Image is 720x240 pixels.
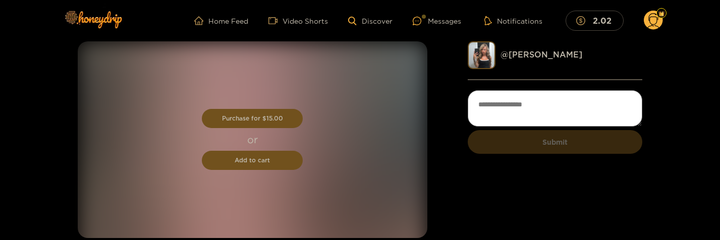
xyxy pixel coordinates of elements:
[468,41,495,69] img: kendra
[576,16,590,25] span: dollar
[481,16,545,26] button: Notifications
[591,15,613,26] mark: 2.02
[566,11,624,30] button: 2.02
[501,50,582,59] a: @ [PERSON_NAME]
[268,16,328,25] a: Video Shorts
[194,16,208,25] span: home
[202,109,303,128] button: Purchase for $15.00
[413,15,461,27] div: Messages
[468,130,643,154] button: Submit
[348,17,392,25] a: Discover
[658,11,664,17] img: Fan Level
[247,133,258,146] p: or
[268,16,283,25] span: video-camera
[194,16,248,25] a: Home Feed
[202,151,303,170] button: Add to cart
